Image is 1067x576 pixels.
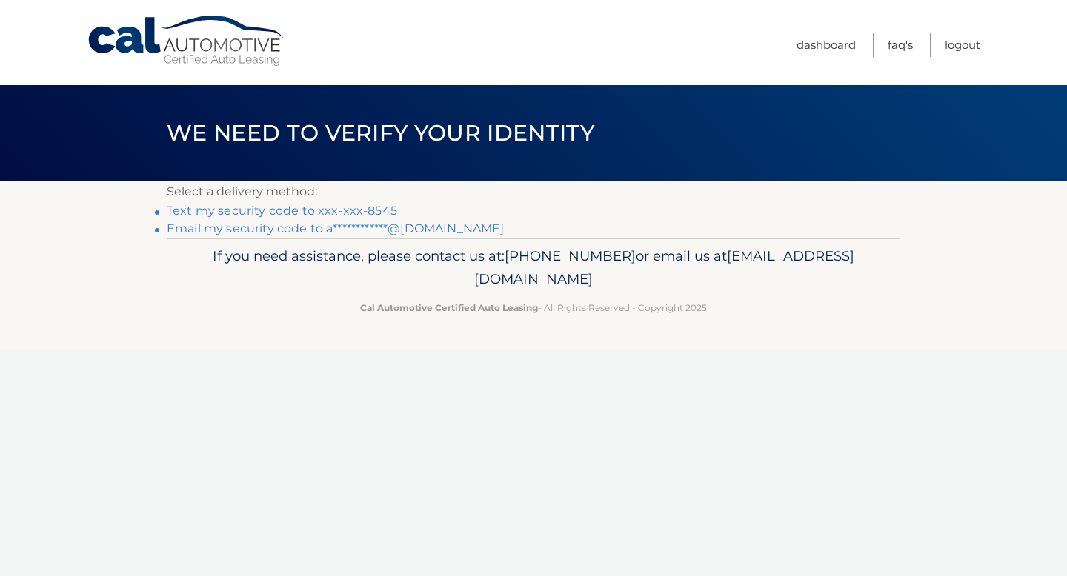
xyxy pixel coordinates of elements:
p: Select a delivery method: [167,181,900,202]
p: If you need assistance, please contact us at: or email us at [176,244,891,292]
span: [PHONE_NUMBER] [505,247,636,264]
span: We need to verify your identity [167,119,594,147]
a: Logout [945,33,980,57]
a: Dashboard [797,33,856,57]
p: - All Rights Reserved - Copyright 2025 [176,300,891,315]
a: Cal Automotive [87,15,287,67]
strong: Cal Automotive Certified Auto Leasing [360,302,538,313]
a: Text my security code to xxx-xxx-8545 [167,204,397,218]
a: FAQ's [888,33,913,57]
